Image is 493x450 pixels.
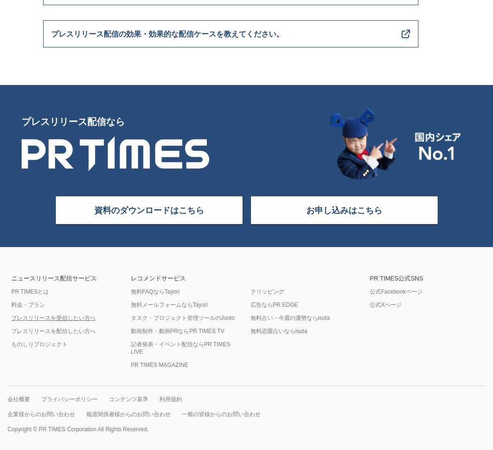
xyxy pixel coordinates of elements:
a: 無料メールフォームならTayori [131,301,208,309]
a: 利用規約 [159,396,182,403]
a: コンテンツ基準 [109,396,148,403]
img: PR TIMES [22,136,209,171]
a: 記者発表・イベント配信ならPR TIMES LIVE [131,341,243,356]
p: Copyright © PR TIMES Corporation All Rights Reserved. [8,426,149,433]
a: 会社概要 [8,396,30,403]
img: 国内シェア No.1 [326,108,472,181]
a: プレスリリースを受信したい方へ [11,314,96,322]
a: 公式Xページ [370,301,402,309]
a: 無料占い・今週の運勢ならisuta [250,314,330,322]
p: プレスリリース配信なら [22,108,209,136]
a: クリッピング [250,288,284,295]
a: お申し込みはこちら [250,196,438,225]
a: PR TIMESとは [11,288,49,295]
span: プレスリリース配信の効果・効果的な配信ケースを教えてください。 [51,28,284,40]
a: 企業様からのお問い合わせ [8,411,75,418]
a: PR TIMES MAGAZINE [131,361,188,369]
div: レコメンドサービス [131,275,186,282]
a: 無料恋愛占いならisuta [250,327,307,335]
a: 一般の皆様からのお問い合わせ [182,411,261,418]
a: 公式Facebookページ [370,288,423,295]
a: 動画制作・動画PRならPR TIMES TV [131,327,225,335]
a: 広告ならPR EDGE [250,301,298,309]
a: タスク・プロジェクト管理ツールのJooto [131,314,235,322]
div: ニュースリリース配信サービス [11,275,97,282]
a: 資料のダウンロードはこちら [55,196,243,225]
a: プレスリリースを配信したい方へ [11,327,96,335]
a: プレスリリース配信の効果・効果的な配信ケースを教えてください。 [43,20,418,47]
a: ものしりプロジェクト [11,341,68,348]
a: 報道関係者様からのお問い合わせ [86,411,171,418]
a: 料金・プラン [11,301,45,309]
a: プライバシーポリシー [41,396,98,403]
a: 無料FAQならTayori [131,288,180,295]
div: PR TIMES公式SNS [370,275,423,282]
